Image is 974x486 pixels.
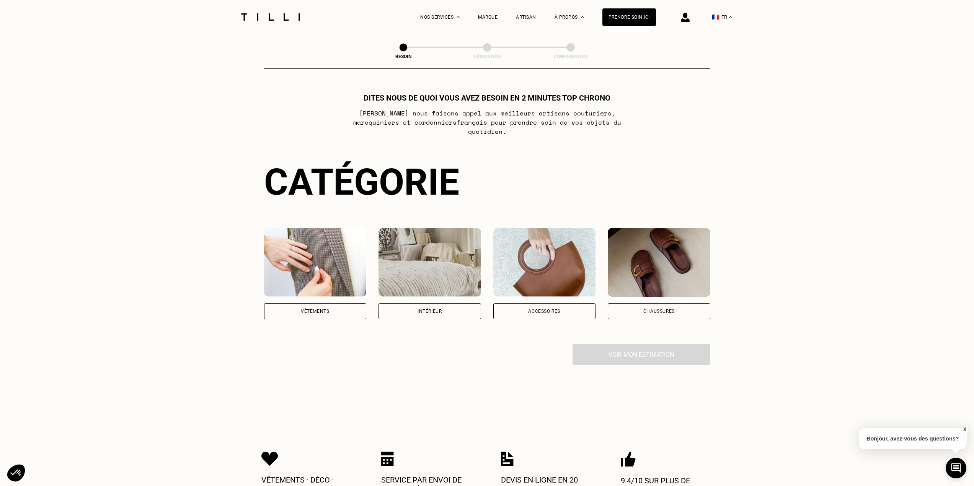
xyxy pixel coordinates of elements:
[381,452,394,466] img: Icon
[238,13,303,21] img: Logo du service de couturière Tilli
[364,93,610,102] h1: Dites nous de quoi vous avez besoin en 2 minutes top chrono
[859,428,967,449] p: Bonjour, avez-vous des questions?
[621,452,636,467] img: Icon
[457,16,460,18] img: Menu déroulant
[264,228,367,297] img: Vêtements
[261,452,278,466] img: Icon
[501,452,514,466] img: Icon
[532,54,609,59] div: Confirmation
[379,228,481,297] img: Intérieur
[478,15,498,20] a: Marque
[608,228,710,297] img: Chaussures
[449,54,525,59] div: Estimation
[264,161,710,203] div: Catégorie
[528,309,560,314] div: Accessoires
[418,309,442,314] div: Intérieur
[581,16,584,18] img: Menu déroulant à propos
[961,425,968,434] button: X
[335,109,639,136] p: [PERSON_NAME] nous faisons appel aux meilleurs artisans couturiers , maroquiniers et cordonniers ...
[516,15,536,20] a: Artisan
[681,13,690,22] img: icône connexion
[729,16,732,18] img: menu déroulant
[712,13,719,21] span: 🇫🇷
[643,309,675,314] div: Chaussures
[365,54,442,59] div: Besoin
[602,8,656,26] a: Prendre soin ici
[493,228,596,297] img: Accessoires
[301,309,329,314] div: Vêtements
